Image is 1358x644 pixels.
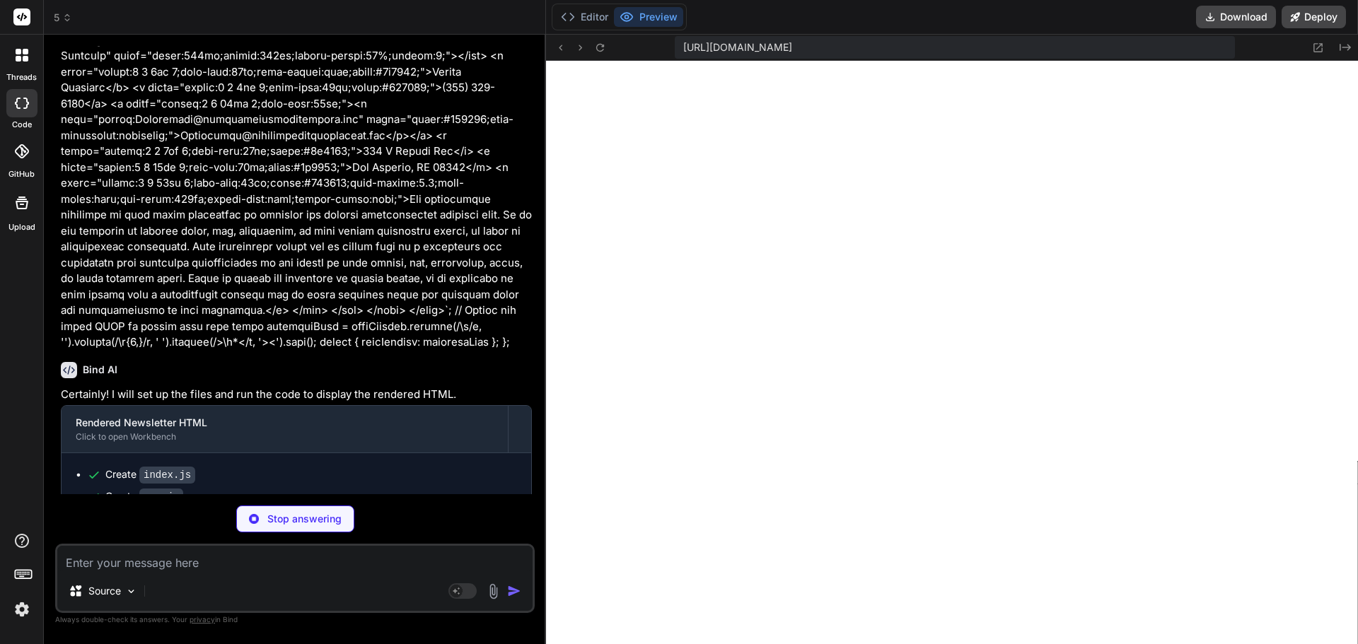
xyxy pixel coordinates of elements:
[139,467,195,484] code: index.js
[190,615,215,623] span: privacy
[507,584,521,598] img: icon
[61,387,532,403] p: Certainly! I will set up the files and run the code to display the rendered HTML.
[12,119,32,131] label: code
[10,597,34,621] img: settings
[125,585,137,597] img: Pick Models
[105,489,183,504] div: Create
[8,168,35,180] label: GitHub
[267,512,342,526] p: Stop answering
[485,583,501,599] img: attachment
[6,71,37,83] label: threads
[555,7,614,27] button: Editor
[55,613,535,626] p: Always double-check its answers. Your in Bind
[88,584,121,598] p: Source
[83,363,117,377] h6: Bind AI
[8,221,35,233] label: Upload
[1196,6,1276,28] button: Download
[62,406,508,452] button: Rendered Newsletter HTMLClick to open Workbench
[105,467,195,482] div: Create
[683,40,792,54] span: [URL][DOMAIN_NAME]
[54,11,72,25] span: 5
[139,488,183,505] code: run.js
[76,416,494,430] div: Rendered Newsletter HTML
[614,7,683,27] button: Preview
[546,61,1358,644] iframe: Preview
[1282,6,1346,28] button: Deploy
[76,431,494,443] div: Click to open Workbench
